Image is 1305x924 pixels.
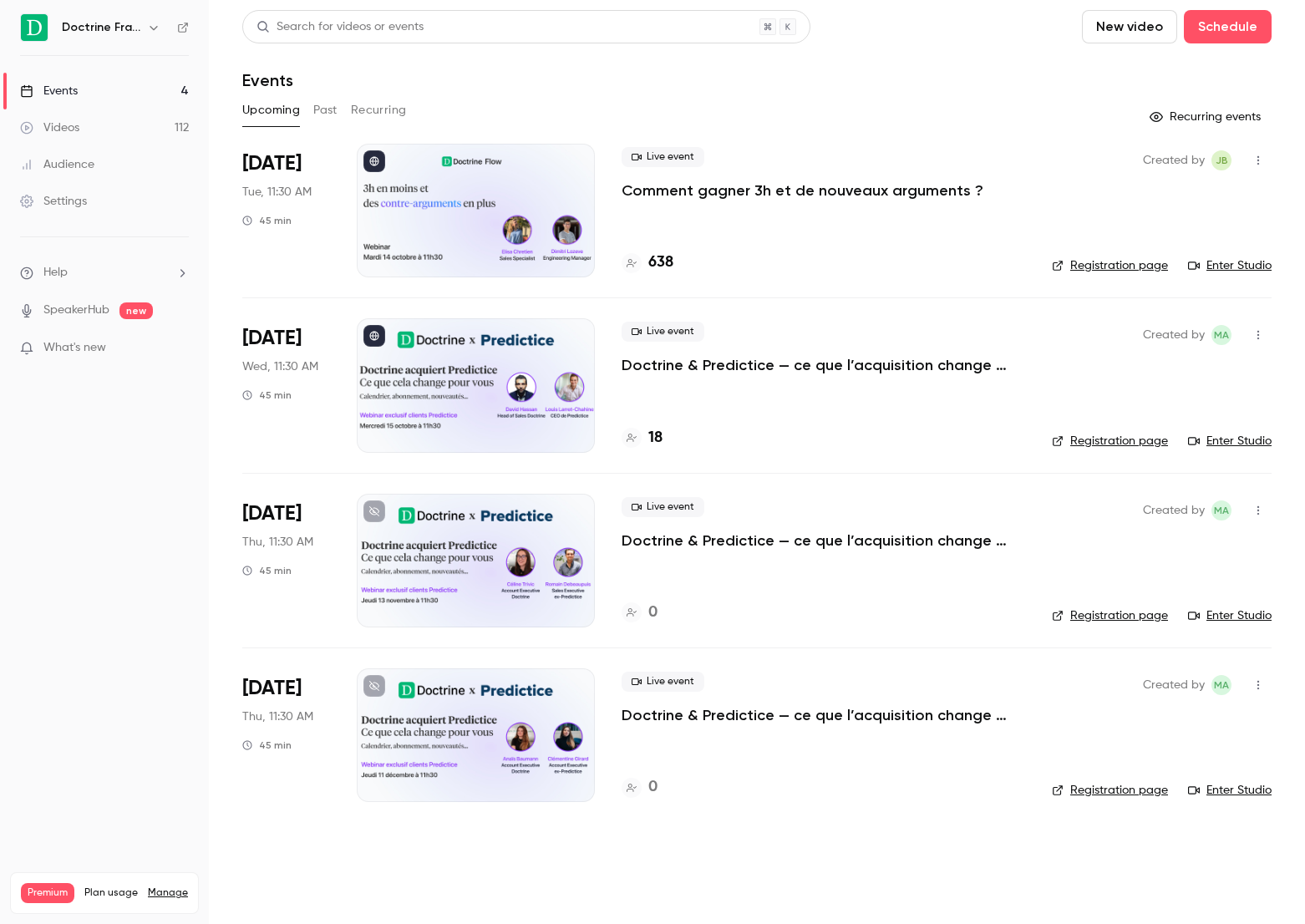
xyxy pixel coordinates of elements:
[1211,150,1231,170] span: Justine Burel
[622,705,1025,725] a: Doctrine & Predictice — ce que l’acquisition change pour vous - Session 3
[21,883,74,903] span: Premium
[242,564,292,577] div: 45 min
[648,251,673,274] h4: 638
[43,302,109,319] a: SpeakerHub
[1216,150,1228,170] span: JB
[351,97,407,124] button: Recurring
[1211,675,1231,695] span: Marie Agard
[1143,500,1205,520] span: Created by
[20,264,189,282] li: help-dropdown-opener
[242,325,302,352] span: [DATE]
[62,19,140,36] h6: Doctrine France
[242,500,302,527] span: [DATE]
[242,668,330,802] div: Dec 11 Thu, 11:30 AM (Europe/Paris)
[20,83,78,99] div: Events
[21,14,48,41] img: Doctrine France
[648,602,658,624] h4: 0
[242,144,330,277] div: Oct 14 Tue, 11:30 AM (Europe/Paris)
[20,156,94,173] div: Audience
[1082,10,1177,43] button: New video
[1052,433,1168,449] a: Registration page
[119,302,153,319] span: new
[256,18,424,36] div: Search for videos or events
[1142,104,1272,130] button: Recurring events
[622,602,658,624] a: 0
[148,886,188,900] a: Manage
[242,70,293,90] h1: Events
[242,675,302,702] span: [DATE]
[242,708,313,725] span: Thu, 11:30 AM
[313,97,338,124] button: Past
[622,497,704,517] span: Live event
[242,97,300,124] button: Upcoming
[1214,500,1229,520] span: MA
[622,322,704,342] span: Live event
[1184,10,1272,43] button: Schedule
[1188,782,1272,799] a: Enter Studio
[1188,433,1272,449] a: Enter Studio
[242,494,330,627] div: Nov 13 Thu, 11:30 AM (Europe/Paris)
[1052,607,1168,624] a: Registration page
[622,531,1025,551] a: Doctrine & Predictice — ce que l’acquisition change pour vous - Session 2
[1188,257,1272,274] a: Enter Studio
[242,388,292,402] div: 45 min
[622,355,1025,375] a: Doctrine & Predictice — ce que l’acquisition change pour vous - Session 1
[1143,150,1205,170] span: Created by
[622,672,704,692] span: Live event
[242,358,318,375] span: Wed, 11:30 AM
[622,776,658,799] a: 0
[242,739,292,752] div: 45 min
[242,214,292,227] div: 45 min
[1188,607,1272,624] a: Enter Studio
[1211,325,1231,345] span: Marie Agard
[1214,325,1229,345] span: MA
[242,184,312,201] span: Tue, 11:30 AM
[622,427,663,449] a: 18
[1143,675,1205,695] span: Created by
[1052,782,1168,799] a: Registration page
[169,341,189,356] iframe: Noticeable Trigger
[622,147,704,167] span: Live event
[622,180,983,201] a: Comment gagner 3h et de nouveaux arguments ?
[1143,325,1205,345] span: Created by
[1214,675,1229,695] span: MA
[622,251,673,274] a: 638
[1211,500,1231,520] span: Marie Agard
[242,318,330,452] div: Oct 15 Wed, 11:30 AM (Europe/Paris)
[43,339,106,357] span: What's new
[242,150,302,177] span: [DATE]
[20,193,87,210] div: Settings
[242,534,313,551] span: Thu, 11:30 AM
[84,886,138,900] span: Plan usage
[1052,257,1168,274] a: Registration page
[43,264,68,282] span: Help
[20,119,79,136] div: Videos
[648,427,663,449] h4: 18
[648,776,658,799] h4: 0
